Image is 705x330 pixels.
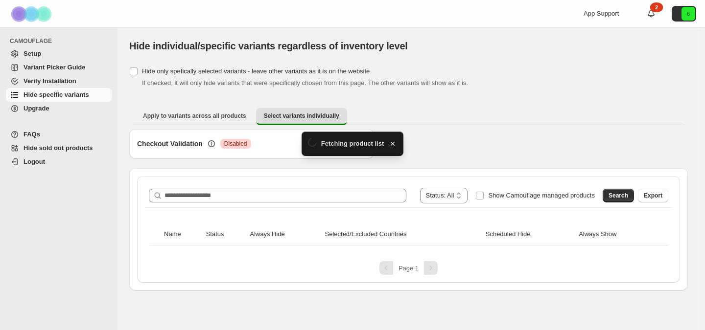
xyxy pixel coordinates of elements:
th: Selected/Excluded Countries [322,223,483,245]
div: 2 [650,2,663,12]
span: Hide specific variants [23,91,89,98]
a: Hide sold out products [6,141,112,155]
a: Setup [6,47,112,61]
img: Camouflage [8,0,57,27]
text: 6 [687,11,690,17]
span: Avatar with initials 6 [681,7,695,21]
span: Logout [23,158,45,165]
button: Avatar with initials 6 [672,6,696,22]
button: Search [603,189,634,202]
span: FAQs [23,131,40,138]
th: Scheduled Hide [483,223,576,245]
th: Status [203,223,247,245]
a: 2 [646,9,656,19]
a: Hide specific variants [6,88,112,102]
span: Setup [23,50,41,57]
button: Select variants individually [256,108,347,125]
span: Hide individual/specific variants regardless of inventory level [129,41,408,51]
span: Upgrade [23,105,49,112]
a: Variant Picker Guide [6,61,112,74]
span: Fetching product list [321,139,384,149]
span: App Support [584,10,619,17]
th: Always Show [576,223,656,245]
span: Page 1 [399,264,419,272]
a: Upgrade [6,102,112,115]
a: Verify Installation [6,74,112,88]
button: Apply to variants across all products [135,108,254,124]
div: Select variants individually [129,129,688,290]
span: Export [644,192,662,199]
span: Disabled [224,140,247,148]
th: Name [161,223,203,245]
span: Verify Installation [23,77,76,85]
span: Apply to variants across all products [143,112,246,120]
span: Hide only spefically selected variants - leave other variants as it is on the website [142,67,370,75]
span: Select variants individually [264,112,339,120]
span: Hide sold out products [23,144,93,152]
nav: Pagination [145,261,672,275]
span: If checked, it will only hide variants that were specifically chosen from this page. The other va... [142,79,468,87]
span: Variant Picker Guide [23,64,85,71]
h3: Checkout Validation [137,139,203,149]
th: Always Hide [247,223,322,245]
button: Export [638,189,668,202]
a: Logout [6,155,112,169]
span: CAMOUFLAGE [10,37,113,45]
span: Search [609,192,628,199]
span: Show Camouflage managed products [488,192,595,199]
a: FAQs [6,128,112,141]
